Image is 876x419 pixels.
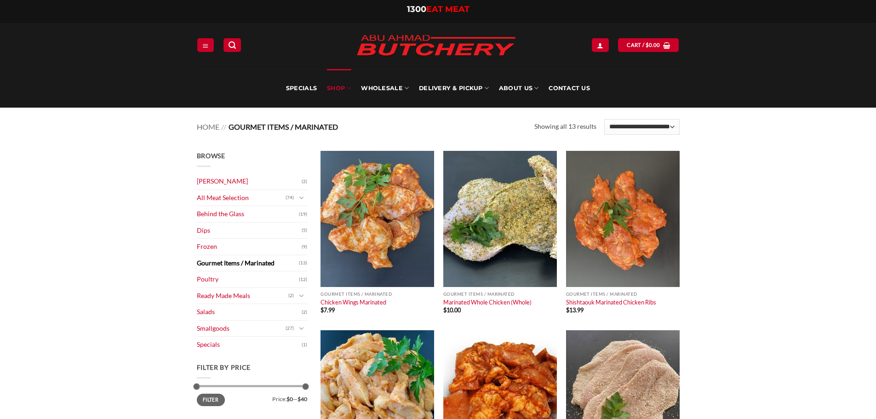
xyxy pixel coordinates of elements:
a: Behind the Glass [197,206,299,222]
button: Toggle [296,323,307,333]
a: Ready Made Meals [197,288,288,304]
span: (27) [286,321,294,335]
img: Marinated-Whole-Chicken [443,151,557,287]
span: (74) [286,191,294,205]
p: Gourmet Items / Marinated [566,292,680,297]
span: $40 [298,396,307,402]
a: Gourmet Items / Marinated [197,255,299,271]
button: Filter [197,394,225,406]
a: All Meat Selection [197,190,286,206]
a: Dips [197,223,302,239]
span: Gourmet Items / Marinated [229,122,338,131]
span: (2) [288,289,294,303]
p: Gourmet Items / Marinated [321,292,434,297]
a: About Us [499,69,538,108]
span: Filter by price [197,363,251,371]
span: $ [646,41,649,49]
span: $0 [286,396,293,402]
span: $ [321,306,324,314]
a: Specials [197,337,302,353]
a: Wholesale [361,69,409,108]
p: Gourmet Items / Marinated [443,292,557,297]
bdi: 10.00 [443,306,461,314]
a: Menu [197,38,214,52]
bdi: 7.99 [321,306,335,314]
a: Poultry [197,271,299,287]
a: Home [197,122,219,131]
a: Frozen [197,239,302,255]
a: SHOP [327,69,351,108]
p: Showing all 13 results [534,121,596,132]
span: 1300 [407,4,426,14]
a: [PERSON_NAME] [197,173,302,189]
a: Shishtaouk Marinated Chicken Ribs [566,298,656,306]
span: (13) [299,256,307,270]
a: Smallgoods [197,321,286,337]
span: // [221,122,226,131]
span: (2) [302,305,307,319]
a: Contact Us [549,69,590,108]
a: Delivery & Pickup [419,69,489,108]
span: (19) [299,207,307,221]
img: Chicken-Wings-Marinated [321,151,434,287]
a: Search [223,38,241,52]
span: (1) [302,338,307,352]
a: Specials [286,69,317,108]
img: Shishtaouk Marinated Chicken Ribs [566,151,680,287]
a: Marinated Whole Chicken (Whole) [443,298,532,306]
div: Price: — [197,394,307,402]
span: (12) [299,273,307,287]
img: Abu Ahmad Butchery [349,29,523,63]
span: EAT MEAT [426,4,469,14]
span: (9) [302,240,307,254]
select: Shop order [604,119,679,135]
span: (2) [302,175,307,189]
a: Salads [197,304,302,320]
bdi: 13.99 [566,306,584,314]
span: Browse [197,152,225,160]
a: Login [592,38,608,52]
button: Toggle [296,291,307,301]
bdi: 0.00 [646,42,660,48]
span: (5) [302,224,307,237]
span: $ [566,306,569,314]
span: Cart / [627,41,660,49]
button: Toggle [296,193,307,203]
span: $ [443,306,447,314]
a: Chicken Wings Marinated [321,298,386,306]
a: 1300EAT MEAT [407,4,469,14]
a: View cart [618,38,679,52]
